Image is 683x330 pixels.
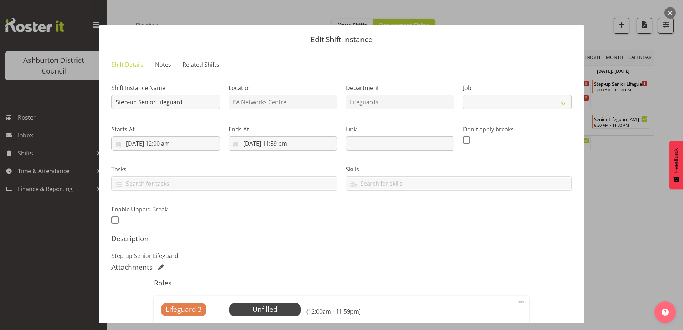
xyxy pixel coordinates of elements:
input: Click to select... [229,136,337,151]
input: Search for tasks [112,178,337,189]
p: Edit Shift Instance [106,36,577,43]
label: Skills [346,165,572,174]
span: Notes [155,60,171,69]
p: Step-up Senior Lifeguard [111,251,572,260]
span: Unfilled [253,304,278,314]
input: Click to select... [111,136,220,151]
input: Search for skills [346,178,571,189]
h6: (12:00am - 11:59pm) [306,308,361,315]
img: help-xxl-2.png [662,309,669,316]
span: Shift Details [111,60,144,69]
label: Location [229,84,337,92]
span: Related Shifts [183,60,219,69]
label: Starts At [111,125,220,134]
label: Don't apply breaks [463,125,572,134]
h5: Description [111,234,572,243]
h5: Attachments [111,263,153,271]
button: Feedback - Show survey [669,141,683,189]
label: Tasks [111,165,337,174]
label: Link [346,125,454,134]
label: Ends At [229,125,337,134]
span: Feedback [673,148,679,173]
input: Shift Instance Name [111,95,220,109]
span: Lifeguard 3 [166,304,202,315]
label: Shift Instance Name [111,84,220,92]
label: Job [463,84,572,92]
h5: Roles [154,279,529,287]
label: Enable Unpaid Break [111,205,220,214]
label: Department [346,84,454,92]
